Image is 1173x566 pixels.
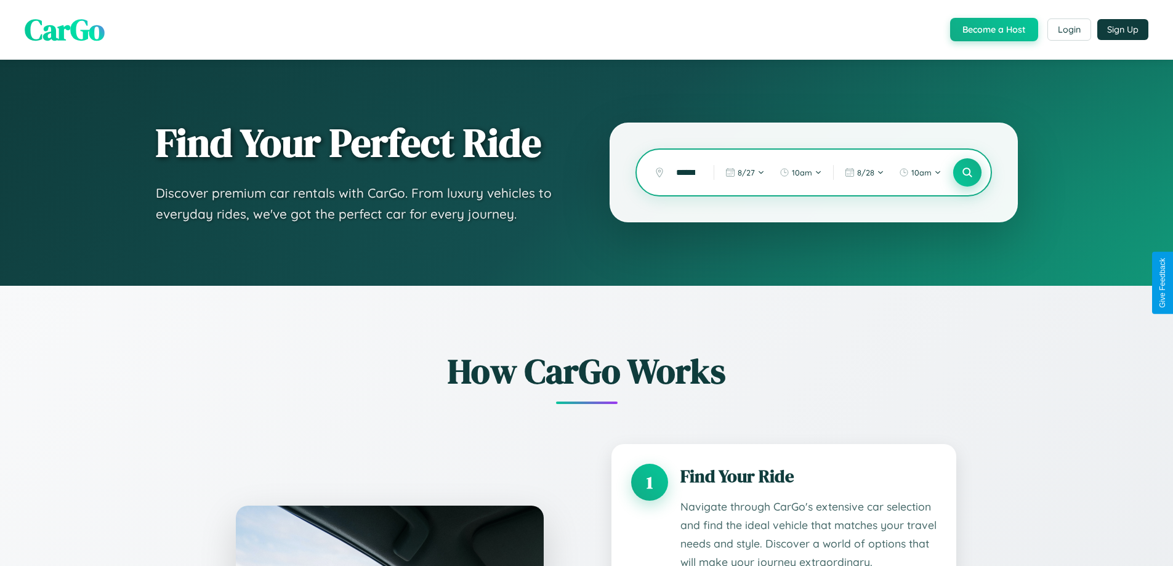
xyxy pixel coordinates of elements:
button: Login [1047,18,1091,41]
div: 1 [631,464,668,501]
span: 10am [911,168,932,177]
h1: Find Your Perfect Ride [156,121,561,164]
span: CarGo [25,9,105,50]
h2: How CarGo Works [217,347,956,395]
span: 8 / 28 [857,168,874,177]
button: 10am [773,163,828,182]
p: Discover premium car rentals with CarGo. From luxury vehicles to everyday rides, we've got the pe... [156,183,561,224]
span: 8 / 27 [738,168,755,177]
span: 10am [792,168,812,177]
button: 10am [893,163,948,182]
div: Give Feedback [1158,258,1167,308]
button: 8/28 [839,163,890,182]
button: Sign Up [1097,19,1148,40]
h3: Find Your Ride [680,464,937,488]
button: 8/27 [719,163,771,182]
button: Become a Host [950,18,1038,41]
